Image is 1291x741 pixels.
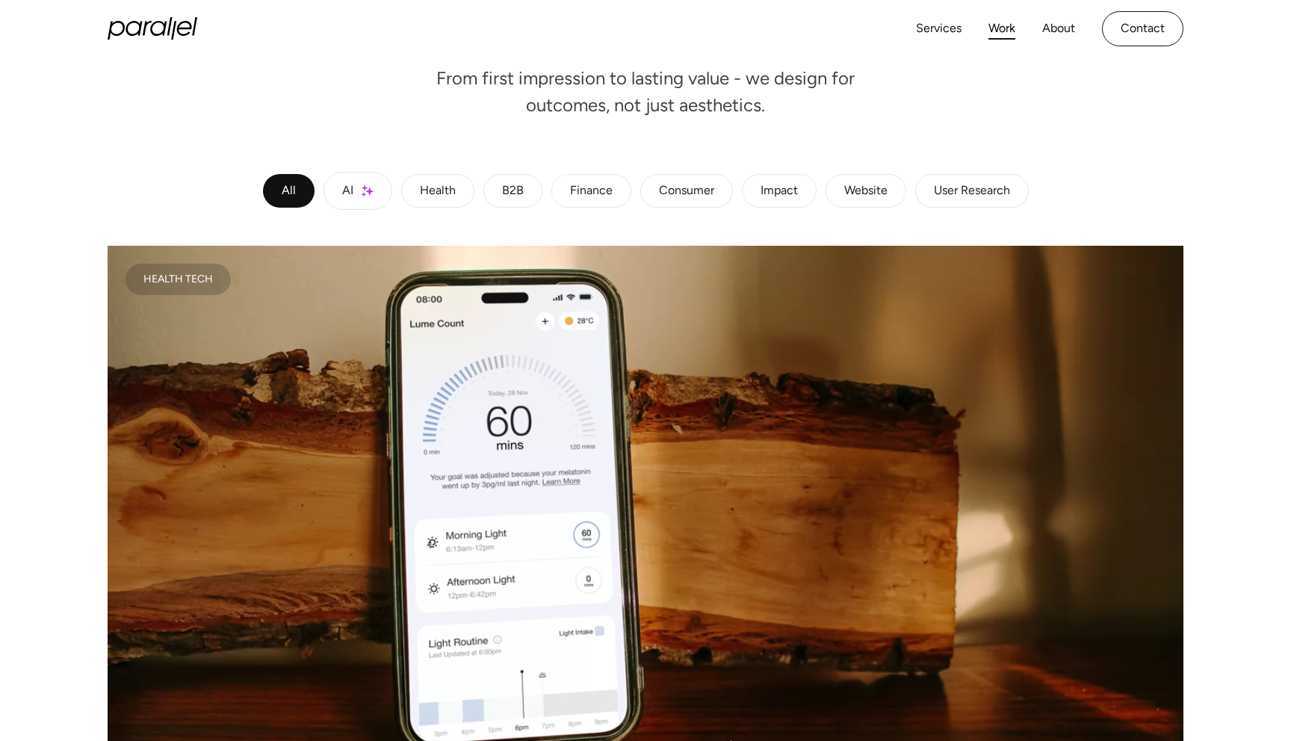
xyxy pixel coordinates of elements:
[1042,18,1075,40] a: About
[420,187,456,196] div: Health
[844,187,888,196] div: Website
[916,18,962,40] a: Services
[761,187,798,196] div: Impact
[143,276,213,283] div: Health Tech
[934,187,1010,196] div: User Research
[502,187,524,196] div: B2B
[108,17,197,40] a: home
[282,187,296,196] div: All
[570,187,613,196] div: Finance
[421,72,870,112] p: From first impression to lasting value - we design for outcomes, not just aesthetics.
[988,18,1015,40] a: Work
[1102,11,1183,46] a: Contact
[659,187,714,196] div: Consumer
[342,187,353,196] div: AI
